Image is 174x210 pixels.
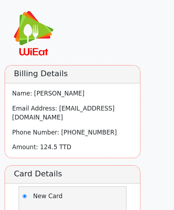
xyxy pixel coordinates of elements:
[33,192,73,201] p: New Card
[5,65,140,83] h2: Billing Details
[4,4,61,62] img: wieat.png
[12,128,140,137] p: Phone Number: [PHONE_NUMBER]
[12,89,140,98] p: Name: [PERSON_NAME]
[12,143,140,152] p: Amount: 124.5 TTD
[5,166,140,184] h2: Card Details
[12,104,140,122] p: Email Address: [EMAIL_ADDRESS][DOMAIN_NAME]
